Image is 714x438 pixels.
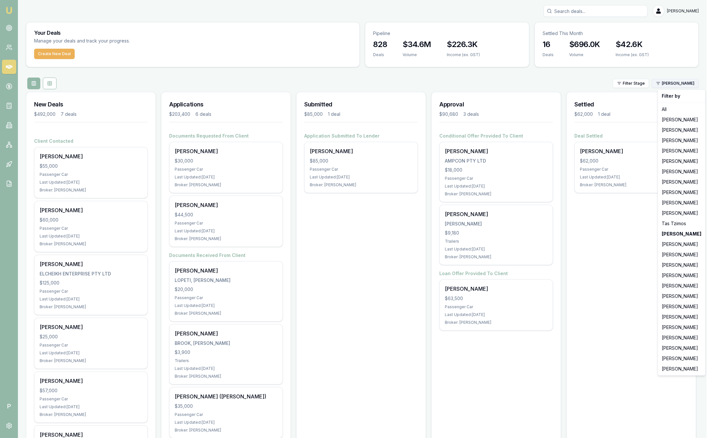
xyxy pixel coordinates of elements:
[659,291,704,301] div: [PERSON_NAME]
[659,198,704,208] div: [PERSON_NAME]
[659,218,704,229] div: Tas Tzimos
[659,146,704,156] div: [PERSON_NAME]
[659,166,704,177] div: [PERSON_NAME]
[659,353,704,364] div: [PERSON_NAME]
[659,187,704,198] div: [PERSON_NAME]
[659,91,704,101] div: Filter by
[662,231,701,237] strong: [PERSON_NAME]
[659,312,704,322] div: [PERSON_NAME]
[659,156,704,166] div: [PERSON_NAME]
[659,249,704,260] div: [PERSON_NAME]
[659,301,704,312] div: [PERSON_NAME]
[659,322,704,333] div: [PERSON_NAME]
[659,270,704,281] div: [PERSON_NAME]
[659,260,704,270] div: [PERSON_NAME]
[659,364,704,374] div: [PERSON_NAME]
[659,115,704,125] div: [PERSON_NAME]
[659,104,704,115] div: All
[659,333,704,343] div: [PERSON_NAME]
[659,135,704,146] div: [PERSON_NAME]
[659,343,704,353] div: [PERSON_NAME]
[659,239,704,249] div: [PERSON_NAME]
[659,125,704,135] div: [PERSON_NAME]
[659,208,704,218] div: [PERSON_NAME]
[659,281,704,291] div: [PERSON_NAME]
[659,177,704,187] div: [PERSON_NAME]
